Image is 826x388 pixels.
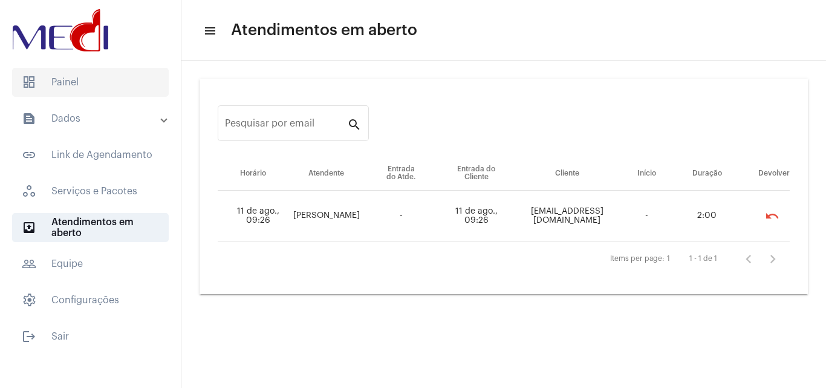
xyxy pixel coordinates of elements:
span: sidenav icon [22,293,36,307]
th: Devolver [740,157,790,191]
mat-icon: undo [765,209,779,223]
td: 11 de ago., 09:26 [438,191,515,242]
span: Configurações [12,286,169,315]
span: Atendimentos em aberto [231,21,417,40]
button: Próxima página [761,247,785,271]
mat-icon: sidenav icon [22,257,36,271]
mat-icon: search [347,117,362,131]
mat-icon: sidenav icon [22,220,36,235]
mat-icon: sidenav icon [22,148,36,162]
span: Link de Agendamento [12,140,169,169]
span: Equipe [12,249,169,278]
mat-panel-title: Dados [22,111,161,126]
span: sidenav icon [22,75,36,90]
th: Atendente [289,157,364,191]
td: [PERSON_NAME] [289,191,364,242]
button: Página anterior [737,247,761,271]
div: Items per page: [610,255,665,263]
td: - [619,191,674,242]
span: Painel [12,68,169,97]
th: Início [619,157,674,191]
mat-icon: sidenav icon [22,111,36,126]
div: 1 [667,255,670,263]
th: Cliente [515,157,619,191]
img: d3a1b5fa-500b-b90f-5a1c-719c20e9830b.png [10,6,111,54]
mat-expansion-panel-header: sidenav iconDados [7,104,181,133]
th: Entrada do Atde. [364,157,438,191]
span: Serviços e Pacotes [12,177,169,206]
td: [EMAIL_ADDRESS][DOMAIN_NAME] [515,191,619,242]
input: Pesquisar por email [225,120,347,131]
span: Atendimentos em aberto [12,213,169,242]
mat-chip-list: selection [744,204,790,228]
mat-icon: sidenav icon [203,24,215,38]
th: Duração [674,157,740,191]
td: - [364,191,438,242]
span: sidenav icon [22,184,36,199]
span: Sair [12,322,169,351]
mat-icon: sidenav icon [22,329,36,344]
th: Horário [218,157,289,191]
th: Entrada do Cliente [438,157,515,191]
td: 2:00 [674,191,740,242]
div: 1 - 1 de 1 [689,255,717,263]
td: 11 de ago., 09:26 [218,191,289,242]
